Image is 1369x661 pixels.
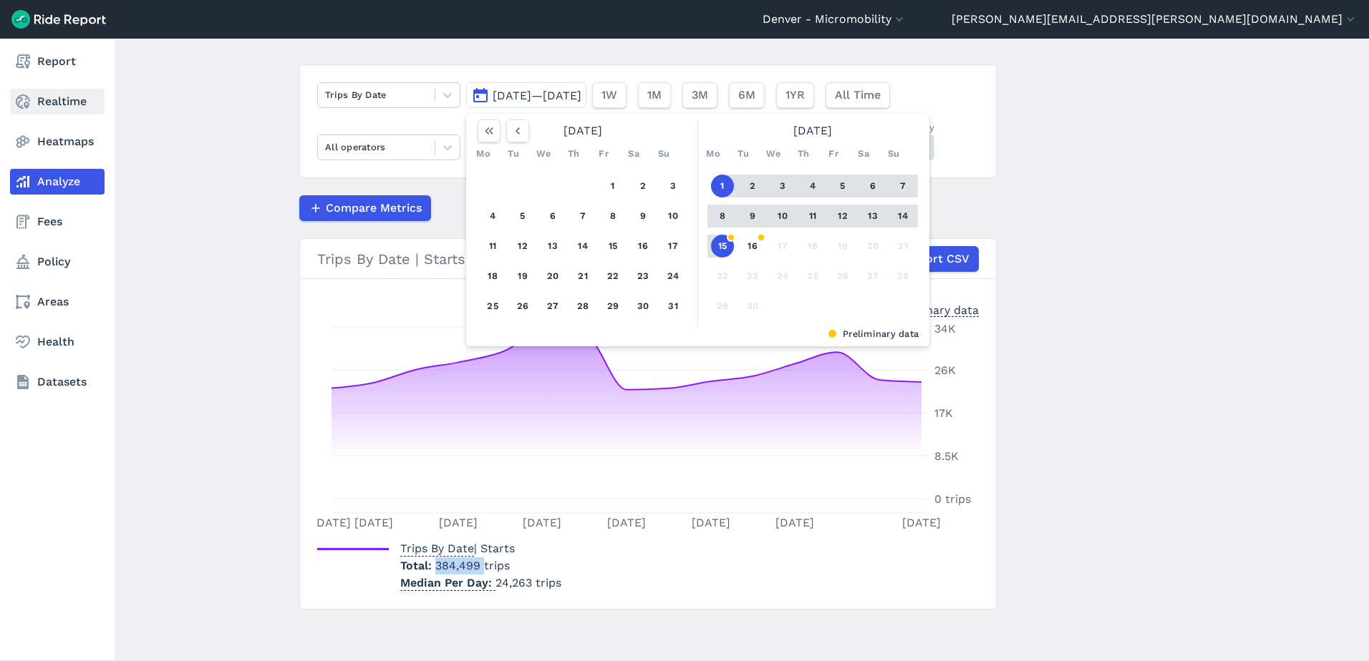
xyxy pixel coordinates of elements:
button: 7 [891,175,914,197]
div: Preliminary data [887,302,979,317]
a: Realtime [10,89,105,114]
button: 7 [571,205,594,227]
div: Su [652,142,675,165]
button: 12 [831,205,854,227]
button: 22 [601,265,624,288]
button: 15 [601,235,624,258]
div: Th [792,142,815,165]
span: Compare Metrics [326,200,422,217]
button: 11 [801,205,824,227]
button: 23 [632,265,654,288]
div: We [762,142,785,165]
span: Median Per Day [400,572,495,591]
img: Ride Report [11,10,106,29]
button: [DATE]—[DATE] [466,82,586,108]
button: 6 [861,175,884,197]
button: Denver - Micromobility [763,11,906,28]
tspan: [DATE] [607,516,646,529]
button: 5 [511,205,534,227]
button: 26 [511,295,534,318]
tspan: 0 trips [934,492,971,506]
div: Mo [472,142,495,165]
a: Heatmaps [10,129,105,155]
span: | Starts [400,542,515,555]
tspan: [DATE] [354,516,393,529]
a: Health [10,329,105,355]
button: 26 [831,265,854,288]
button: 15 [711,235,734,258]
button: 8 [601,205,624,227]
button: 25 [481,295,504,318]
button: All Time [826,82,890,108]
span: All Time [835,87,881,104]
button: Compare Metrics [299,195,431,221]
div: Fr [592,142,615,165]
button: 24 [662,265,684,288]
button: 13 [541,235,564,258]
div: Tu [732,142,755,165]
button: 1W [592,82,627,108]
button: 9 [741,205,764,227]
button: 3 [662,175,684,197]
button: 21 [891,235,914,258]
button: 2 [632,175,654,197]
span: 3M [692,87,708,104]
div: Sa [622,142,645,165]
tspan: [DATE] [312,516,351,529]
span: [DATE]—[DATE] [493,89,581,102]
button: 14 [891,205,914,227]
button: 6 [541,205,564,227]
p: 24,263 trips [400,574,561,592]
button: 29 [711,295,734,318]
button: 28 [571,295,594,318]
button: 19 [831,235,854,258]
tspan: 34K [934,322,956,336]
button: [PERSON_NAME][EMAIL_ADDRESS][PERSON_NAME][DOMAIN_NAME] [952,11,1358,28]
tspan: [DATE] [523,516,561,529]
div: Trips By Date | Starts [317,246,979,272]
button: 11 [481,235,504,258]
tspan: [DATE] [692,516,730,529]
div: Mo [702,142,725,165]
a: Analyze [10,169,105,195]
button: 5 [831,175,854,197]
button: 25 [801,265,824,288]
button: 12 [511,235,534,258]
button: 24 [771,265,794,288]
button: 14 [571,235,594,258]
span: 6M [738,87,755,104]
button: 18 [801,235,824,258]
span: 1YR [785,87,805,104]
a: Areas [10,289,105,315]
button: 10 [771,205,794,227]
button: 2 [741,175,764,197]
button: 27 [861,265,884,288]
button: 27 [541,295,564,318]
span: 1W [601,87,617,104]
button: 17 [771,235,794,258]
button: 17 [662,235,684,258]
span: 1M [647,87,662,104]
button: 28 [891,265,914,288]
div: Fr [822,142,845,165]
button: 4 [481,205,504,227]
div: Preliminary data [477,327,919,341]
tspan: [DATE] [902,516,941,529]
tspan: 26K [934,363,956,377]
button: 10 [662,205,684,227]
div: Sa [852,142,875,165]
button: 16 [632,235,654,258]
button: 18 [481,265,504,288]
div: Tu [502,142,525,165]
div: We [532,142,555,165]
span: Trips By Date [400,537,474,557]
button: 13 [861,205,884,227]
a: Datasets [10,369,105,395]
div: [DATE] [702,119,924,142]
span: Export CSV [905,250,969,268]
button: 1M [638,82,671,108]
div: Su [882,142,905,165]
a: Report [10,49,105,74]
button: 30 [741,295,764,318]
button: 1 [601,175,624,197]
